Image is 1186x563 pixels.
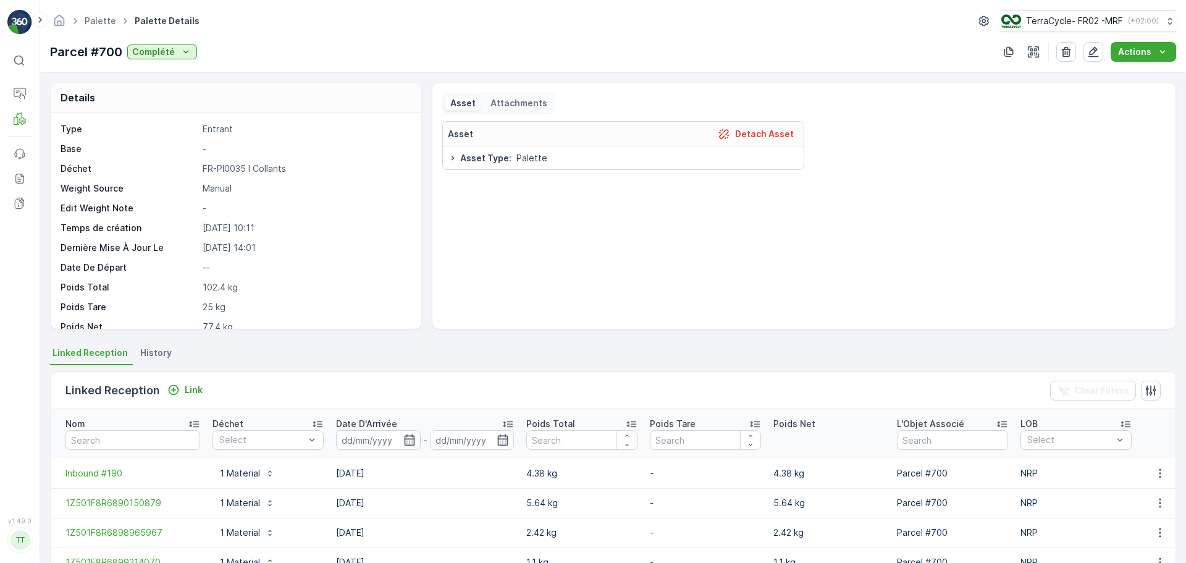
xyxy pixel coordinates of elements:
[650,430,761,450] input: Search
[650,418,696,430] p: Poids Tare
[132,15,202,27] span: Palette Details
[65,418,85,430] p: Nom
[773,418,815,430] p: Poids Net
[773,467,885,480] p: 4.38 kg
[713,127,799,142] button: Detach Asset
[423,433,427,447] p: -
[526,430,637,450] input: Search
[203,182,408,195] p: Manual
[1020,418,1038,430] p: LOB
[1026,15,1123,27] p: TerraCycle- FR02 -MRF
[61,143,198,155] p: Base
[212,493,282,513] button: 1 Material
[773,527,885,539] p: 2.42 kg
[61,202,198,214] p: Edit Weight Note
[203,202,408,214] p: -
[1027,434,1112,446] p: Select
[897,430,1008,450] input: Search
[891,518,1014,548] td: Parcel #700
[203,281,408,294] p: 102.4 kg
[212,418,243,430] p: Déchet
[203,301,408,313] p: 25 kg
[61,222,198,234] p: Temps de création
[53,19,66,29] a: Homepage
[891,488,1014,518] td: Parcel #700
[185,384,203,396] p: Link
[219,434,305,446] p: Select
[735,128,794,140] p: Detach Asset
[460,152,511,164] span: Asset Type :
[203,143,408,155] p: -
[1001,14,1021,28] img: terracycle.png
[1111,42,1176,62] button: Actions
[897,418,964,430] p: L'Objet Associé
[61,281,198,294] p: Poids Total
[50,43,122,61] p: Parcel #700
[490,97,547,109] p: Attachments
[1014,488,1138,518] td: NRP
[220,467,260,480] p: 1 Material
[203,222,408,234] p: [DATE] 10:11
[7,10,32,35] img: logo
[203,242,408,254] p: [DATE] 14:01
[1075,384,1129,397] p: Clear Filters
[1050,381,1136,400] button: Clear Filters
[61,242,198,254] p: Dernière Mise À Jour Le
[336,418,397,430] p: Date D'Arrivée
[61,301,198,313] p: Poids Tare
[526,527,637,539] p: 2.42 kg
[61,163,198,175] p: Déchet
[85,15,116,26] a: Palette
[61,182,198,195] p: Weight Source
[162,383,208,397] button: Link
[65,467,200,480] a: Inbound #190
[203,123,408,135] p: Entrant
[132,46,175,58] p: Complété
[450,97,476,109] p: Asset
[526,418,575,430] p: Poids Total
[65,497,200,509] a: 1Z501F8R6890150879
[1128,16,1159,26] p: ( +02:00 )
[212,464,282,483] button: 1 Material
[203,321,408,333] p: 77.4 kg
[1001,10,1176,32] button: TerraCycle- FR02 -MRF(+02:00)
[330,488,520,518] td: [DATE]
[448,128,473,140] p: Asset
[65,527,200,539] a: 1Z501F8R6898965967
[53,347,128,359] span: Linked Reception
[65,430,200,450] input: Search
[220,497,260,509] p: 1 Material
[7,517,32,525] span: v 1.49.0
[7,527,32,553] button: TT
[61,261,198,274] p: Date De Départ
[526,497,637,509] p: 5.64 kg
[430,430,515,450] input: dd/mm/yyyy
[336,430,421,450] input: dd/mm/yyyy
[212,523,282,543] button: 1 Material
[61,90,95,105] p: Details
[1118,46,1151,58] p: Actions
[1014,518,1138,548] td: NRP
[650,497,761,509] p: -
[65,382,160,399] p: Linked Reception
[220,527,260,539] p: 1 Material
[891,459,1014,488] td: Parcel #700
[650,467,761,480] p: -
[11,530,30,550] div: TT
[650,527,761,539] p: -
[61,123,198,135] p: Type
[203,163,408,175] p: FR-PI0035 I Collants
[773,497,885,509] p: 5.64 kg
[526,467,637,480] p: 4.38 kg
[330,518,520,548] td: [DATE]
[330,459,520,488] td: [DATE]
[516,152,547,164] span: Palette
[203,261,408,274] p: --
[61,321,198,333] p: Poids Net
[127,44,197,59] button: Complété
[1014,459,1138,488] td: NRP
[140,347,172,359] span: History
